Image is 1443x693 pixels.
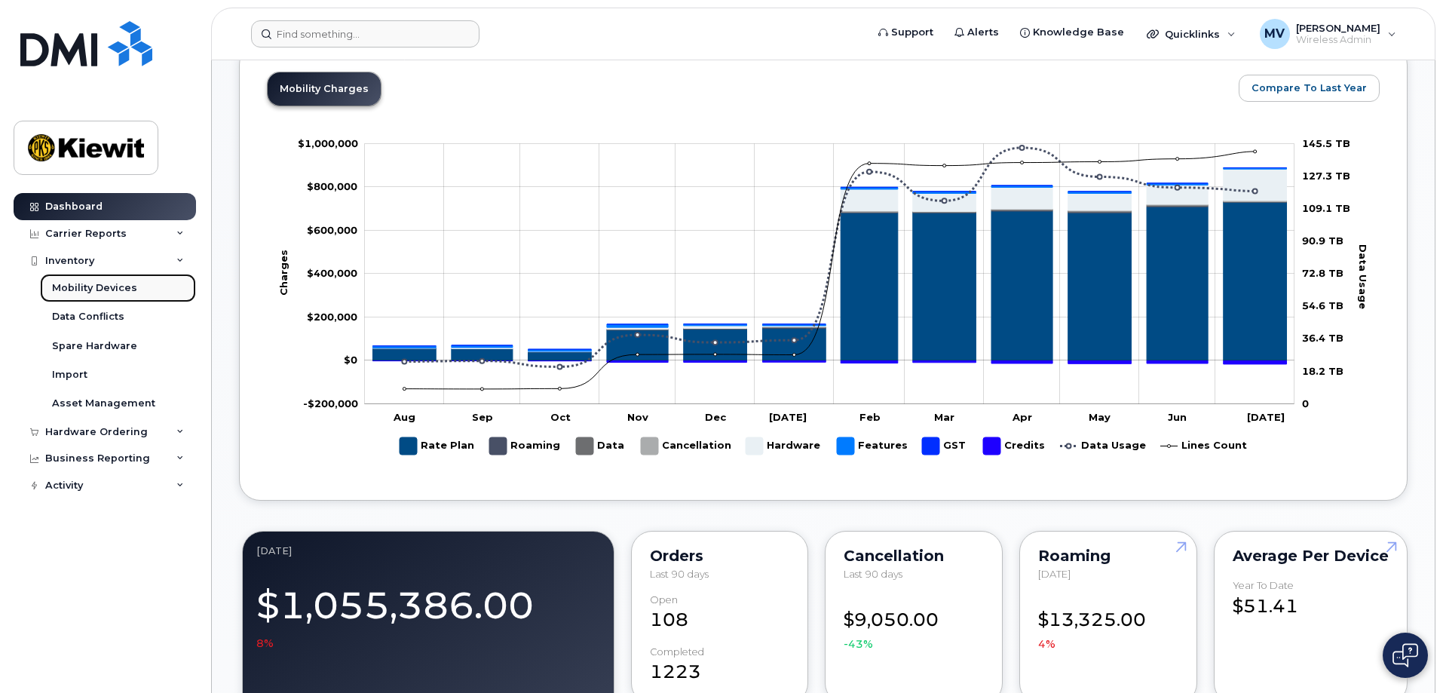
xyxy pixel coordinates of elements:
[307,224,357,236] tspan: $600,000
[307,224,357,236] g: $0
[868,17,944,48] a: Support
[891,25,933,40] span: Support
[1009,17,1135,48] a: Knowledge Base
[650,646,790,685] div: 1223
[1038,594,1178,652] div: $13,325.00
[1302,170,1350,182] tspan: 127.3 TB
[1233,580,1389,619] div: $51.41
[256,545,600,557] div: July 2025
[1302,365,1343,377] tspan: 18.2 TB
[1160,431,1247,461] g: Lines Count
[837,431,908,461] g: Features
[393,411,415,423] tspan: Aug
[303,397,358,409] g: $0
[372,168,1286,350] g: GST
[922,431,968,461] g: GST
[967,25,999,40] span: Alerts
[307,311,357,323] tspan: $200,000
[344,354,357,366] tspan: $0
[1302,300,1343,312] tspan: 54.6 TB
[1252,81,1367,95] span: Compare To Last Year
[1302,137,1350,149] tspan: 145.5 TB
[650,568,709,580] span: Last 90 days
[1089,411,1111,423] tspan: May
[1302,235,1343,247] tspan: 90.9 TB
[650,550,790,562] div: Orders
[1296,22,1380,34] span: [PERSON_NAME]
[472,411,493,423] tspan: Sep
[298,137,358,149] g: $0
[1168,411,1187,423] tspan: Jun
[550,411,571,423] tspan: Oct
[1302,333,1343,345] tspan: 36.4 TB
[844,568,902,580] span: Last 90 days
[1302,202,1350,214] tspan: 109.1 TB
[307,267,357,279] tspan: $400,000
[1392,643,1418,667] img: Open chat
[576,431,626,461] g: Data
[372,361,1286,364] g: Credits
[256,636,274,651] span: 8%
[307,267,357,279] g: $0
[1233,550,1389,562] div: Average per Device
[641,431,731,461] g: Cancellation
[256,575,600,651] div: $1,055,386.00
[298,137,358,149] tspan: $1,000,000
[1239,75,1380,102] button: Compare To Last Year
[307,180,357,192] g: $0
[268,72,381,106] a: Mobility Charges
[1033,25,1124,40] span: Knowledge Base
[251,20,479,48] input: Find something...
[1302,397,1309,409] tspan: 0
[844,550,984,562] div: Cancellation
[1357,244,1369,309] tspan: Data Usage
[400,431,474,461] g: Rate Plan
[844,594,984,652] div: $9,050.00
[746,431,822,461] g: Hardware
[372,202,1286,360] g: Rate Plan
[1247,411,1285,423] tspan: [DATE]
[844,636,873,652] span: -43%
[1296,34,1380,46] span: Wireless Admin
[769,411,807,423] tspan: [DATE]
[1249,19,1407,49] div: Maribel Vazquez
[934,411,954,423] tspan: Mar
[1060,431,1146,461] g: Data Usage
[277,250,290,296] tspan: Charges
[1038,568,1071,580] span: [DATE]
[705,411,727,423] tspan: Dec
[650,594,678,606] div: Open
[650,594,790,633] div: 108
[489,431,561,461] g: Roaming
[650,646,704,658] div: completed
[859,411,881,423] tspan: Feb
[400,431,1247,461] g: Legend
[1165,28,1220,40] span: Quicklinks
[1233,580,1294,591] div: Year to Date
[1038,550,1178,562] div: Roaming
[303,397,358,409] tspan: -$200,000
[1038,636,1055,652] span: 4%
[1012,411,1032,423] tspan: Apr
[1136,19,1246,49] div: Quicklinks
[1302,267,1343,279] tspan: 72.8 TB
[307,180,357,192] tspan: $800,000
[1264,25,1285,43] span: MV
[983,431,1045,461] g: Credits
[627,411,648,423] tspan: Nov
[307,311,357,323] g: $0
[944,17,1009,48] a: Alerts
[277,137,1370,461] g: Chart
